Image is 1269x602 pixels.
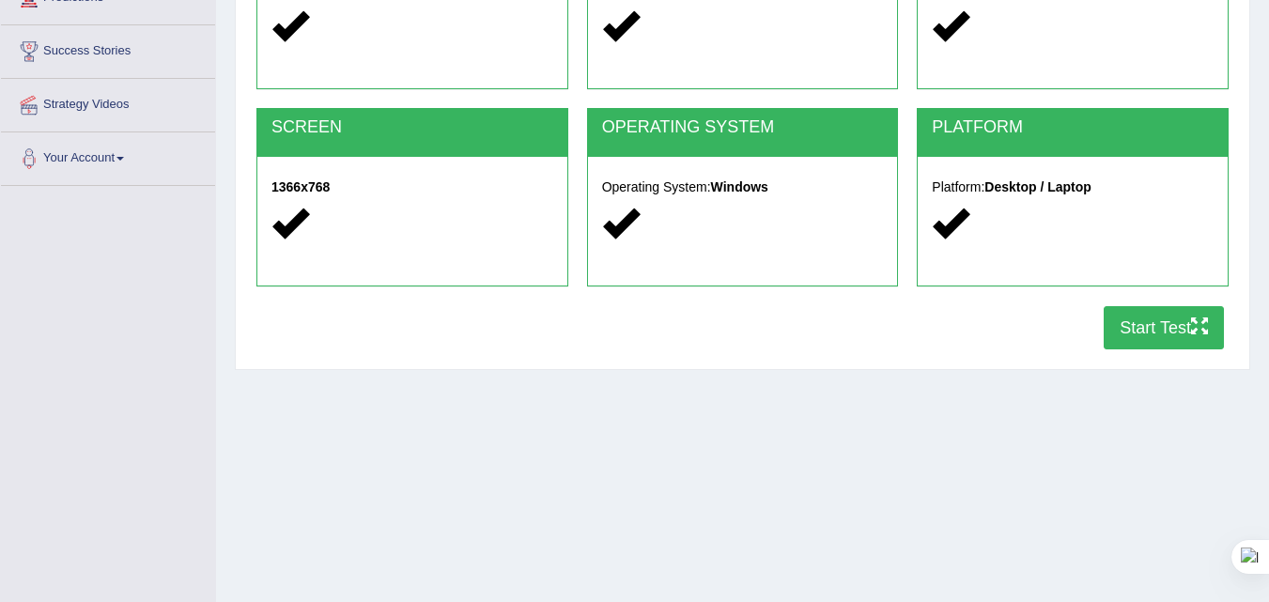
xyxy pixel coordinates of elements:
strong: Desktop / Laptop [984,179,1091,194]
a: Strategy Videos [1,79,215,126]
button: Start Test [1104,306,1224,349]
h2: OPERATING SYSTEM [602,118,884,137]
h5: Operating System: [602,180,884,194]
strong: 1366x768 [271,179,330,194]
strong: Windows [711,179,768,194]
h2: PLATFORM [932,118,1214,137]
a: Success Stories [1,25,215,72]
h5: Platform: [932,180,1214,194]
h2: SCREEN [271,118,553,137]
a: Your Account [1,132,215,179]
